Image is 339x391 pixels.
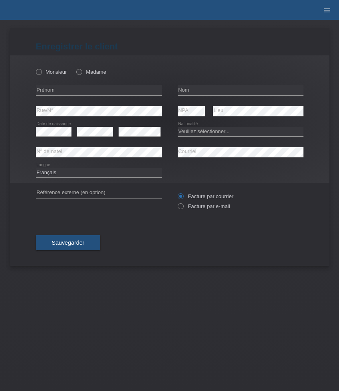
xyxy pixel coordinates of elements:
[76,69,106,75] label: Madame
[178,193,234,199] label: Facture par courrier
[36,69,41,74] input: Monsieur
[52,240,85,246] span: Sauvegarder
[36,235,101,250] button: Sauvegarder
[323,6,331,14] i: menu
[36,41,303,51] h1: Enregistrer le client
[178,203,183,213] input: Facture par e-mail
[178,203,230,209] label: Facture par e-mail
[76,69,81,74] input: Madame
[36,69,67,75] label: Monsieur
[319,8,335,12] a: menu
[178,193,183,203] input: Facture par courrier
